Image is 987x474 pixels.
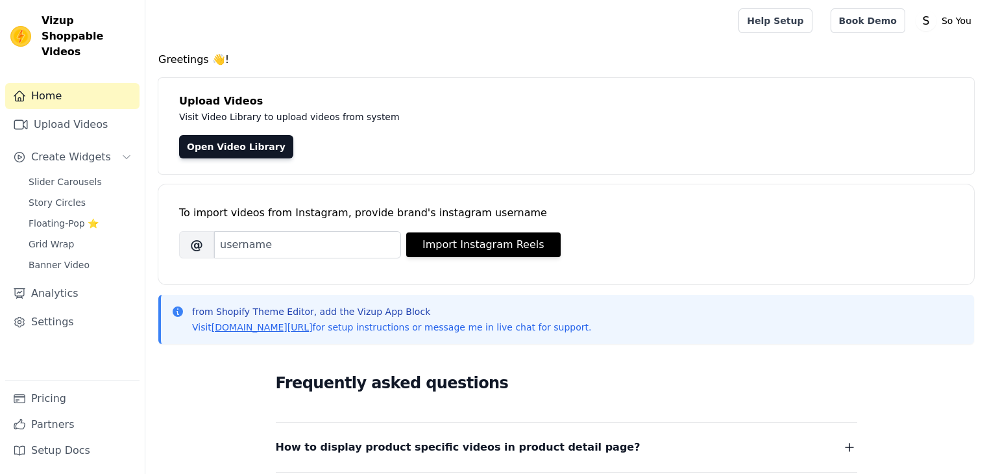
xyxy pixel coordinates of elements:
[406,232,561,257] button: Import Instagram Reels
[276,438,640,456] span: How to display product specific videos in product detail page?
[5,412,140,438] a: Partners
[831,8,905,33] a: Book Demo
[192,305,591,318] p: from Shopify Theme Editor, add the Vizup App Block
[5,112,140,138] a: Upload Videos
[179,94,953,109] h4: Upload Videos
[916,9,977,32] button: S So You
[179,231,214,258] span: @
[179,135,293,158] a: Open Video Library
[10,26,31,47] img: Vizup
[214,231,401,258] input: username
[5,281,140,306] a: Analytics
[31,149,111,165] span: Create Widgets
[922,14,929,27] text: S
[5,309,140,335] a: Settings
[5,144,140,170] button: Create Widgets
[212,322,313,332] a: [DOMAIN_NAME][URL]
[42,13,134,60] span: Vizup Shoppable Videos
[29,196,86,209] span: Story Circles
[29,258,90,271] span: Banner Video
[29,238,74,251] span: Grid Wrap
[21,193,140,212] a: Story Circles
[738,8,812,33] a: Help Setup
[5,438,140,464] a: Setup Docs
[29,217,99,230] span: Floating-Pop ⭐
[21,214,140,232] a: Floating-Pop ⭐
[179,109,761,125] p: Visit Video Library to upload videos from system
[158,52,974,68] h4: Greetings 👋!
[276,438,857,456] button: How to display product specific videos in product detail page?
[29,175,102,188] span: Slider Carousels
[179,205,953,221] div: To import videos from Instagram, provide brand's instagram username
[21,256,140,274] a: Banner Video
[21,235,140,253] a: Grid Wrap
[936,9,977,32] p: So You
[5,83,140,109] a: Home
[21,173,140,191] a: Slider Carousels
[5,386,140,412] a: Pricing
[276,370,857,396] h2: Frequently asked questions
[192,321,591,334] p: Visit for setup instructions or message me in live chat for support.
